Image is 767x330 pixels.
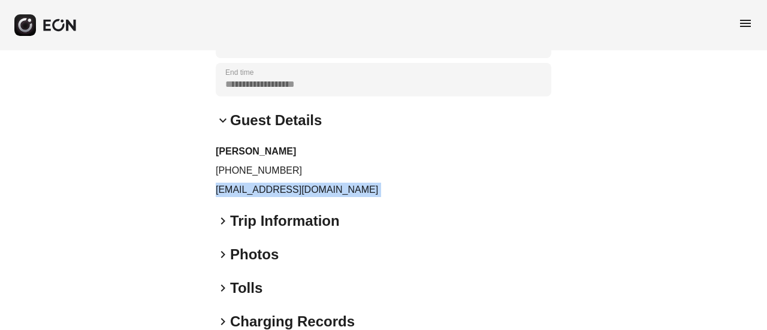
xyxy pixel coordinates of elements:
span: keyboard_arrow_right [216,281,230,295]
h3: [PERSON_NAME] [216,144,551,159]
span: keyboard_arrow_right [216,247,230,262]
span: keyboard_arrow_right [216,214,230,228]
h2: Tolls [230,278,262,298]
h2: Photos [230,245,279,264]
span: keyboard_arrow_down [216,113,230,128]
span: keyboard_arrow_right [216,314,230,329]
span: menu [738,16,753,31]
p: [PHONE_NUMBER] [216,164,551,178]
h2: Trip Information [230,211,340,231]
h2: Guest Details [230,111,322,130]
p: [EMAIL_ADDRESS][DOMAIN_NAME] [216,183,551,197]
